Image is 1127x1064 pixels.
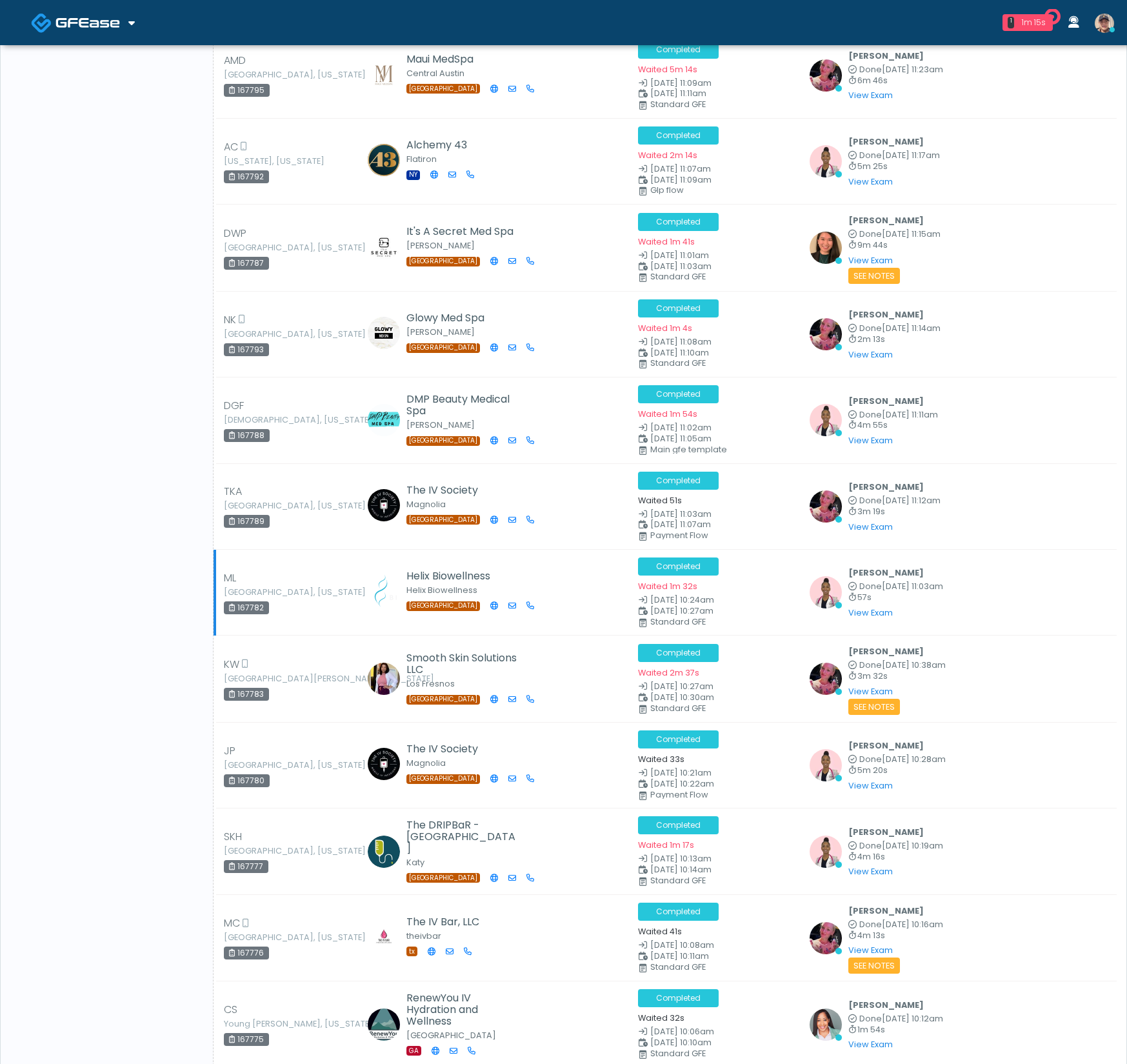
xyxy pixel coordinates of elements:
div: Standard GFE [650,963,806,971]
small: theivbar [406,930,441,941]
span: Done [859,659,882,670]
span: [DATE] 11:03am [650,261,712,272]
img: Jannell Campagna [368,404,400,436]
small: Scheduled Time [638,176,794,185]
span: Completed [638,557,719,576]
span: [GEOGRAPHIC_DATA] [406,84,480,94]
span: [DATE] 10:30am [650,692,714,703]
small: Scheduled Time [638,1039,794,1047]
span: Done [859,919,882,930]
span: NY [406,170,420,180]
small: [GEOGRAPHIC_DATA], [US_STATE] [224,244,295,252]
small: 4m 55s [848,421,938,430]
img: Claire Richardson [368,748,400,780]
span: DWP [224,226,246,241]
small: 4m 16s [848,853,943,861]
b: [PERSON_NAME] [848,646,924,657]
div: 1m 15s [1019,17,1048,28]
small: Scheduled Time [638,521,794,529]
span: [DATE] 10:27am [650,681,713,692]
b: [PERSON_NAME] [848,740,924,751]
small: Waited 1m 17s [638,839,694,850]
span: ML [224,570,236,586]
h5: Alchemy 43 [406,139,484,151]
small: Scheduled Time [638,780,794,788]
img: Kelly Straeter [368,144,400,176]
span: [DATE] 11:07am [650,519,711,530]
span: [DATE] 11:11am [882,409,938,420]
span: [DATE] 10:21am [650,767,712,778]
small: Magnolia [406,499,446,510]
small: [PERSON_NAME] [406,326,475,337]
span: TKA [224,484,242,499]
span: [DATE] 11:08am [650,336,712,347]
small: Waited 2m 14s [638,150,697,161]
span: [GEOGRAPHIC_DATA] [406,436,480,446]
h5: The IV Bar, LLC [406,916,482,928]
span: Done [859,581,882,592]
img: Lindsey Morgan [810,490,842,523]
span: Completed [638,385,719,403]
small: Waited 1m 32s [638,581,697,592]
img: Aila Paredes [810,232,842,264]
small: 3m 19s [848,508,941,516]
a: View Exam [848,686,893,697]
small: [GEOGRAPHIC_DATA], [US_STATE] [224,761,295,769]
small: Scheduled Time [638,952,794,961]
span: [DATE] 10:10am [650,1037,712,1048]
span: Done [859,840,882,851]
div: 1 [1008,17,1014,28]
b: [PERSON_NAME] [848,396,924,407]
span: [GEOGRAPHIC_DATA] [406,873,480,883]
img: Amy Stinnett [368,921,400,953]
span: [DATE] 10:22am [650,778,714,789]
a: Docovia [31,1,135,43]
h5: DMP Beauty Medical Spa [406,394,519,417]
small: [US_STATE], [US_STATE] [224,157,295,165]
span: [DATE] 11:09am [650,77,712,88]
span: Completed [638,299,719,317]
small: Central Austin [406,68,464,79]
span: Completed [638,472,719,490]
div: Glp flow [650,186,806,194]
span: CS [224,1002,237,1018]
a: View Exam [848,90,893,101]
small: Waited 51s [638,495,682,506]
span: Completed [638,126,719,145]
span: [GEOGRAPHIC_DATA] [406,515,480,525]
span: [GEOGRAPHIC_DATA] [406,774,480,784]
span: [DATE] 11:14am [882,323,941,334]
small: Scheduled Time [638,694,794,702]
small: [GEOGRAPHIC_DATA], [US_STATE] [224,502,295,510]
span: [DATE] 11:03am [882,581,943,592]
img: Janaira Villalobos [810,145,842,177]
small: Waited 33s [638,754,684,765]
h5: The IV Society [406,743,519,755]
span: Done [859,1013,882,1024]
small: See Notes [848,958,900,974]
small: [GEOGRAPHIC_DATA], [US_STATE] [224,588,295,596]
b: [PERSON_NAME] [848,827,924,838]
img: Claire Richardson [368,489,400,521]
small: [GEOGRAPHIC_DATA], [US_STATE] [224,71,295,79]
div: Standard GFE [650,273,806,281]
small: Date Created [638,252,794,260]
span: [DATE] 10:19am [882,840,943,851]
img: Lindsey Morgan [810,922,842,954]
h5: Helix Biowellness [406,570,519,582]
div: 167780 [224,774,270,787]
small: [GEOGRAPHIC_DATA], [US_STATE] [224,330,295,338]
small: See Notes [848,699,900,715]
small: Date Created [638,683,794,691]
span: [DATE] 10:12am [882,1013,943,1024]
div: Standard GFE [650,618,806,626]
small: 1m 54s [848,1026,943,1034]
span: [DATE] 11:10am [650,347,709,358]
small: [PERSON_NAME] [406,419,475,430]
small: 5m 20s [848,767,946,775]
b: [PERSON_NAME] [848,136,924,147]
small: Waited 1m 4s [638,323,692,334]
span: [DATE] 10:08am [650,939,714,950]
small: Completed at [848,661,946,670]
span: [DATE] 10:38am [882,659,946,670]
